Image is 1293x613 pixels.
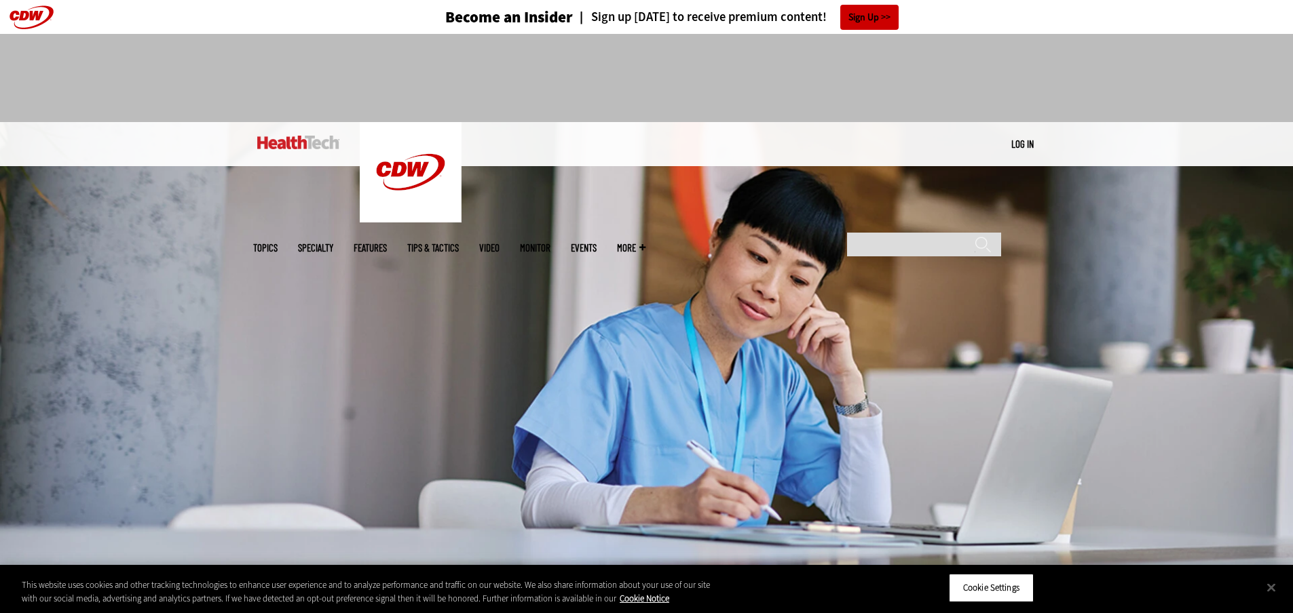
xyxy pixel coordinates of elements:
div: User menu [1011,137,1034,151]
a: Become an Insider [394,9,573,25]
a: Video [479,243,500,253]
h3: Become an Insider [445,9,573,25]
a: Sign Up [840,5,899,30]
a: Sign up [DATE] to receive premium content! [573,11,827,24]
span: Specialty [298,243,333,253]
a: Events [571,243,597,253]
button: Close [1256,572,1286,602]
span: More [617,243,645,253]
button: Cookie Settings [949,574,1034,602]
img: Home [360,122,462,222]
a: More information about your privacy [620,593,669,604]
img: Home [257,136,339,149]
a: CDW [360,212,462,226]
a: Log in [1011,138,1034,150]
iframe: advertisement [400,47,894,108]
a: Tips & Tactics [407,243,459,253]
a: Features [354,243,387,253]
a: MonITor [520,243,550,253]
span: Topics [253,243,278,253]
div: This website uses cookies and other tracking technologies to enhance user experience and to analy... [22,578,711,605]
